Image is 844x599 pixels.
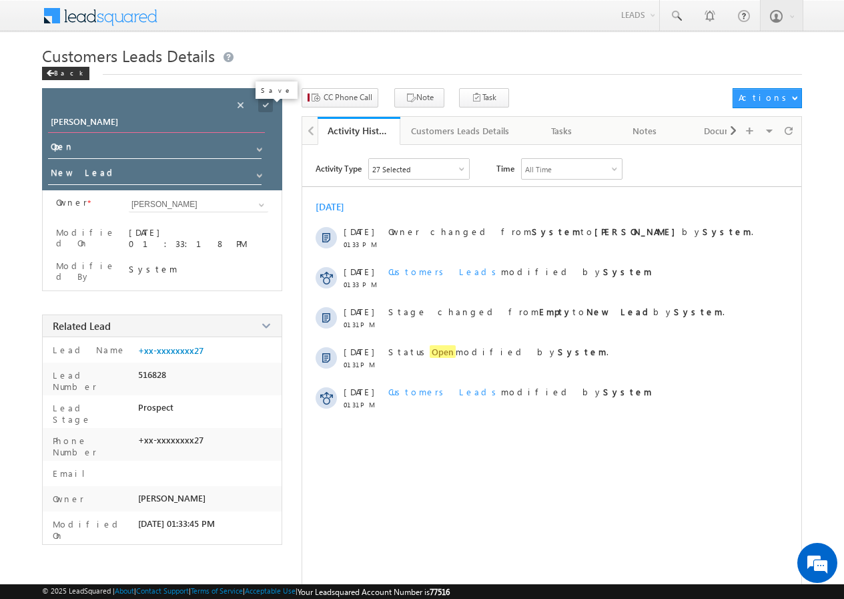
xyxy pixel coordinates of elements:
div: Back [42,67,89,80]
a: +xx-xxxxxxxx27 [138,345,203,356]
span: Customers Leads [388,266,501,277]
div: 27 Selected [372,165,410,174]
label: Owner [56,197,87,208]
label: Owner [49,493,84,504]
span: Your Leadsquared Account Number is [298,587,450,597]
a: Terms of Service [191,586,243,595]
img: d_60004797649_company_0_60004797649 [23,70,56,87]
span: Time [496,158,514,178]
div: Owner Changed,Status Changed,Stage Changed,Source Changed,Notes & 22 more.. [369,159,469,179]
label: Modified On [49,518,133,541]
span: [DATE] [344,266,374,277]
strong: Empty [539,306,572,317]
div: Actions [739,91,791,104]
span: Prospect [138,402,173,413]
span: Owner changed from to by . [388,226,753,237]
a: Customers Leads Details [400,117,521,145]
span: modified by [388,386,652,397]
input: Opportunity Name Opportunity Name [48,114,265,133]
div: Documents [697,123,757,139]
div: [DATE] [316,200,359,213]
a: Show All Items [250,140,266,153]
span: 01:31 PM [344,401,384,409]
strong: System [558,346,606,357]
strong: [PERSON_NAME] [594,226,682,237]
label: Lead Number [49,369,133,392]
a: Documents [687,117,769,145]
button: Note [394,88,444,108]
strong: System [603,266,652,277]
strong: System [603,386,652,397]
div: [DATE] 01:33:18 PM [129,226,268,249]
a: Activity History [318,117,400,145]
em: Start Chat [181,411,242,429]
div: Notes [614,123,675,139]
label: Lead Name [49,344,126,355]
label: Modified By [56,260,117,282]
span: Status modified by . [388,345,608,358]
a: Notes [604,117,687,145]
strong: System [674,306,723,317]
span: Related Lead [53,319,111,333]
span: Customers Leads [388,386,501,397]
span: modified by [388,266,652,277]
a: Show All Items [250,166,266,179]
span: [PERSON_NAME] [138,493,205,504]
input: Type to Search [129,197,268,212]
div: Minimize live chat window [219,7,251,39]
span: 01:31 PM [344,361,384,369]
span: Open [430,345,456,358]
span: 01:33 PM [344,280,384,288]
span: [DATE] [344,346,374,357]
a: Contact Support [136,586,189,595]
span: Customers Leads Details [42,45,215,66]
strong: System [532,226,580,237]
div: Customers Leads Details [411,123,509,139]
span: 516828 [138,369,166,380]
button: Actions [733,88,801,108]
label: Phone Number [49,435,133,457]
a: About [115,586,134,595]
textarea: Type your message and hit 'Enter' [17,124,244,400]
span: +xx-xxxxxxxx27 [138,435,203,445]
span: 77516 [430,587,450,597]
div: System [129,263,268,274]
li: Activity History [318,117,400,144]
span: CC Phone Call [324,91,372,104]
span: Stage changed from to by . [388,306,725,317]
label: Email [49,467,95,479]
a: Tasks [521,117,604,145]
span: Activity Type [316,158,362,178]
span: [DATE] [344,386,374,397]
div: Activity History [328,124,390,137]
label: Lead Stage [49,402,133,425]
div: All Time [525,165,552,174]
span: © 2025 LeadSquared | | | | | [42,586,450,597]
button: CC Phone Call [302,88,378,108]
p: Save [261,85,292,95]
input: Stage [48,164,262,185]
a: Acceptable Use [245,586,296,595]
input: Status [48,138,262,159]
strong: New Lead [586,306,653,317]
div: Chat with us now [69,70,224,87]
strong: System [703,226,751,237]
div: Tasks [532,123,592,139]
label: Modified On [56,227,117,248]
span: [DATE] 01:33:45 PM [138,518,215,529]
span: 01:33 PM [344,240,384,248]
button: Task [459,88,509,108]
span: [DATE] [344,306,374,317]
span: 01:31 PM [344,321,384,329]
span: [DATE] [344,226,374,237]
a: Show All Items [252,198,268,212]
